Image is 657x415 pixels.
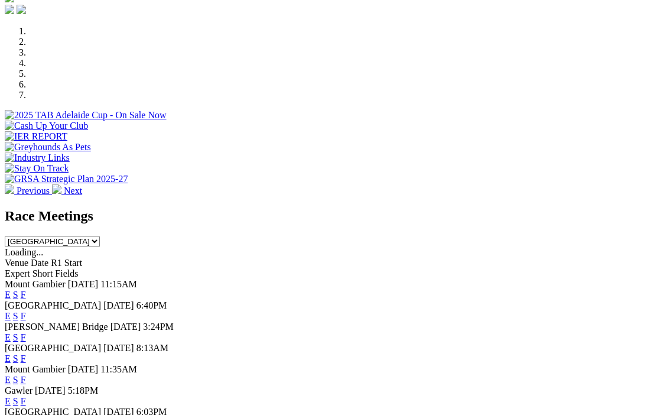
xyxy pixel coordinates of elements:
[13,332,18,342] a: S
[52,184,61,194] img: chevron-right-pager-white.svg
[17,186,50,196] span: Previous
[21,332,26,342] a: F
[136,343,168,353] span: 8:13AM
[51,258,82,268] span: R1 Start
[5,184,14,194] img: chevron-left-pager-white.svg
[5,142,91,153] img: Greyhounds As Pets
[5,186,52,196] a: Previous
[110,322,141,332] span: [DATE]
[5,131,67,142] img: IER REPORT
[13,311,18,321] a: S
[68,385,99,395] span: 5:18PM
[5,396,11,406] a: E
[5,268,30,278] span: Expert
[100,279,137,289] span: 11:15AM
[5,163,69,174] img: Stay On Track
[5,300,101,310] span: [GEOGRAPHIC_DATA]
[5,343,101,353] span: [GEOGRAPHIC_DATA]
[5,311,11,321] a: E
[21,290,26,300] a: F
[13,290,18,300] a: S
[5,110,167,121] img: 2025 TAB Adelaide Cup - On Sale Now
[5,258,28,268] span: Venue
[17,5,26,14] img: twitter.svg
[21,396,26,406] a: F
[5,247,43,257] span: Loading...
[64,186,82,196] span: Next
[13,354,18,364] a: S
[5,322,108,332] span: [PERSON_NAME] Bridge
[5,174,128,184] img: GRSA Strategic Plan 2025-27
[5,354,11,364] a: E
[5,121,88,131] img: Cash Up Your Club
[100,364,137,374] span: 11:35AM
[35,385,66,395] span: [DATE]
[21,354,26,364] a: F
[5,5,14,14] img: facebook.svg
[5,153,70,163] img: Industry Links
[5,290,11,300] a: E
[31,258,48,268] span: Date
[5,364,66,374] span: Mount Gambier
[103,300,134,310] span: [DATE]
[21,375,26,385] a: F
[13,375,18,385] a: S
[5,385,32,395] span: Gawler
[5,279,66,289] span: Mount Gambier
[103,343,134,353] span: [DATE]
[55,268,78,278] span: Fields
[32,268,53,278] span: Short
[5,332,11,342] a: E
[52,186,82,196] a: Next
[21,311,26,321] a: F
[136,300,167,310] span: 6:40PM
[13,396,18,406] a: S
[68,364,99,374] span: [DATE]
[68,279,99,289] span: [DATE]
[5,375,11,385] a: E
[5,208,652,224] h2: Race Meetings
[143,322,174,332] span: 3:24PM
